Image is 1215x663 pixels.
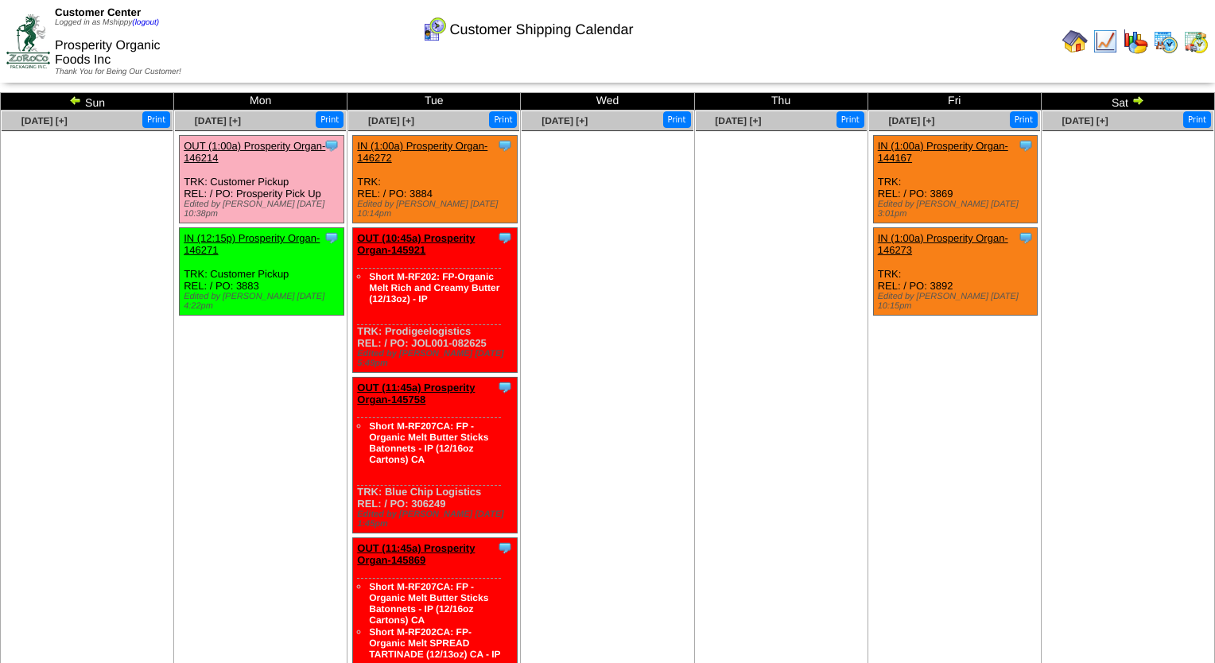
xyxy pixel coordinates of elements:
[174,93,347,111] td: Mon
[353,228,518,373] div: TRK: Prodigeelogistics REL: / PO: JOL001-082625
[6,14,50,68] img: ZoRoCo_Logo(Green%26Foil)%20jpg.webp
[1123,29,1148,54] img: graph.gif
[421,17,447,42] img: calendarcustomer.gif
[184,232,320,256] a: IN (12:15p) Prosperity Organ-146271
[878,292,1038,311] div: Edited by [PERSON_NAME] [DATE] 10:15pm
[873,136,1038,223] div: TRK: REL: / PO: 3869
[1093,29,1118,54] img: line_graph.gif
[353,378,518,533] div: TRK: Blue Chip Logistics REL: / PO: 306249
[55,6,141,18] span: Customer Center
[357,232,475,256] a: OUT (10:45a) Prosperity Organ-145921
[663,111,691,128] button: Print
[1183,29,1209,54] img: calendarinout.gif
[353,136,518,223] div: TRK: REL: / PO: 3884
[180,136,344,223] div: TRK: Customer Pickup REL: / PO: Prosperity Pick Up
[357,349,517,368] div: Edited by [PERSON_NAME] [DATE] 5:49pm
[180,228,344,316] div: TRK: Customer Pickup REL: / PO: 3883
[1153,29,1178,54] img: calendarprod.gif
[184,140,325,164] a: OUT (1:00a) Prosperity Organ-146214
[324,138,340,153] img: Tooltip
[878,200,1038,219] div: Edited by [PERSON_NAME] [DATE] 3:01pm
[878,232,1008,256] a: IN (1:00a) Prosperity Organ-146273
[1183,111,1211,128] button: Print
[888,115,934,126] a: [DATE] [+]
[369,271,499,304] a: Short M-RF202: FP-Organic Melt Rich and Creamy Butter (12/13oz) - IP
[449,21,633,38] span: Customer Shipping Calendar
[873,228,1038,316] div: TRK: REL: / PO: 3892
[357,542,475,566] a: OUT (11:45a) Prosperity Organ-145869
[184,292,344,311] div: Edited by [PERSON_NAME] [DATE] 4:22pm
[55,39,161,67] span: Prosperity Organic Foods Inc
[357,510,517,529] div: Edited by [PERSON_NAME] [DATE] 1:45pm
[142,111,170,128] button: Print
[21,115,68,126] a: [DATE] [+]
[1018,230,1034,246] img: Tooltip
[694,93,868,111] td: Thu
[837,111,864,128] button: Print
[868,93,1041,111] td: Fri
[347,93,521,111] td: Tue
[497,138,513,153] img: Tooltip
[1041,93,1214,111] td: Sat
[195,115,241,126] a: [DATE] [+]
[357,200,517,219] div: Edited by [PERSON_NAME] [DATE] 10:14pm
[55,68,181,76] span: Thank You for Being Our Customer!
[497,540,513,556] img: Tooltip
[1010,111,1038,128] button: Print
[357,382,475,405] a: OUT (11:45a) Prosperity Organ-145758
[184,200,344,219] div: Edited by [PERSON_NAME] [DATE] 10:38pm
[1,93,174,111] td: Sun
[357,140,487,164] a: IN (1:00a) Prosperity Organ-146272
[368,115,414,126] a: [DATE] [+]
[542,115,588,126] a: [DATE] [+]
[1018,138,1034,153] img: Tooltip
[55,18,159,27] span: Logged in as Mshippy
[489,111,517,128] button: Print
[369,626,500,660] a: Short M-RF202CA: FP-Organic Melt SPREAD TARTINADE (12/13oz) CA - IP
[1062,29,1088,54] img: home.gif
[521,93,694,111] td: Wed
[497,379,513,395] img: Tooltip
[1132,94,1144,107] img: arrowright.gif
[369,421,488,465] a: Short M-RF207CA: FP - Organic Melt Butter Sticks Batonnets - IP (12/16oz Cartons) CA
[715,115,761,126] a: [DATE] [+]
[369,581,488,626] a: Short M-RF207CA: FP - Organic Melt Butter Sticks Batonnets - IP (12/16oz Cartons) CA
[324,230,340,246] img: Tooltip
[878,140,1008,164] a: IN (1:00a) Prosperity Organ-144167
[497,230,513,246] img: Tooltip
[132,18,159,27] a: (logout)
[316,111,344,128] button: Print
[1062,115,1108,126] a: [DATE] [+]
[69,94,82,107] img: arrowleft.gif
